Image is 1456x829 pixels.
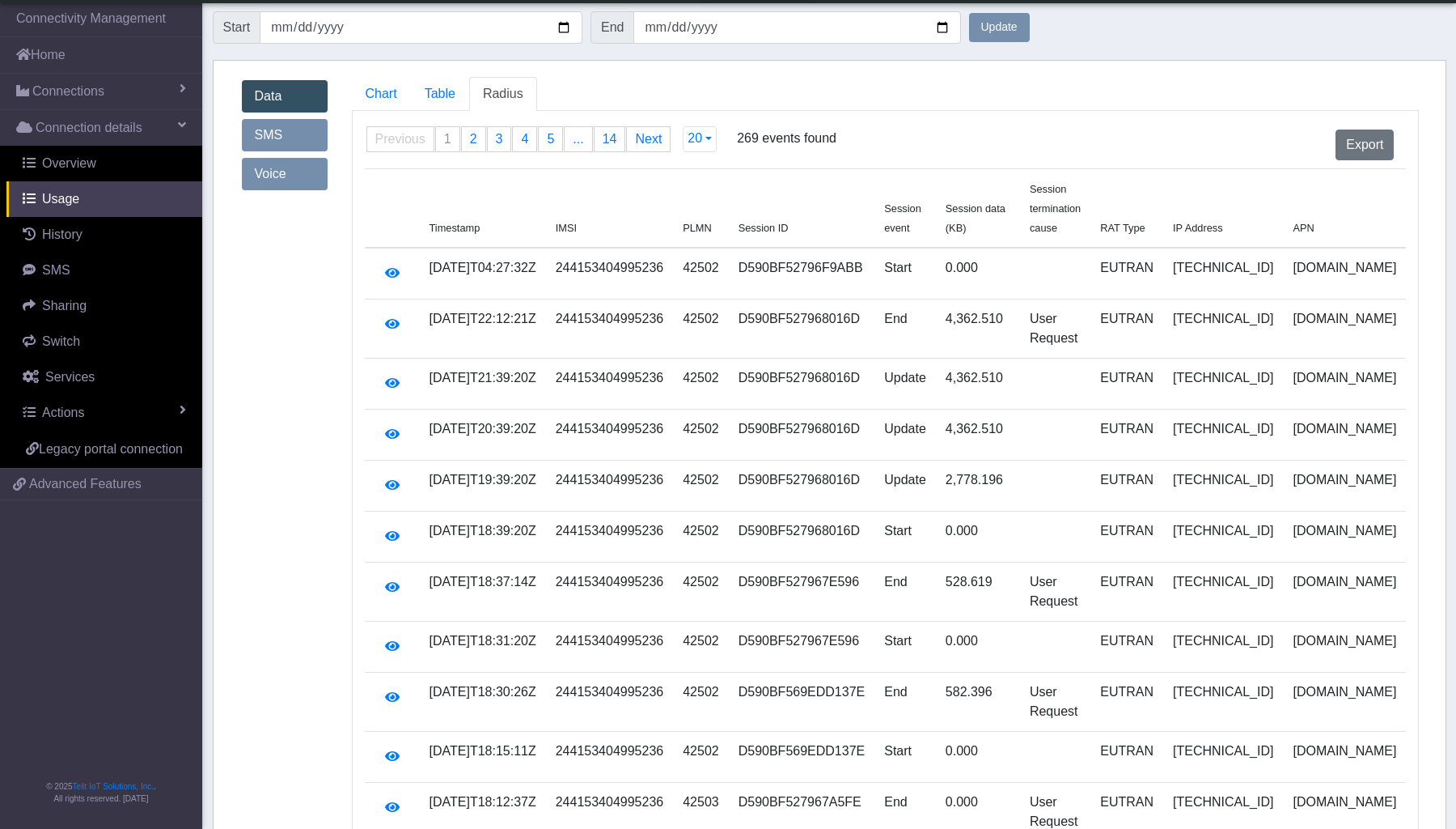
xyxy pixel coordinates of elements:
td: 528.619 [936,563,1020,622]
span: 1 [444,132,451,146]
td: User Request [1020,563,1090,622]
td: 4,362.510 [936,300,1020,359]
td: EUTRAN [1090,359,1163,410]
td: End [874,563,936,622]
span: 14 [603,132,617,146]
span: Connection details [36,118,142,138]
td: 244153404995236 [546,622,673,673]
td: 42502 [673,563,729,622]
td: [DOMAIN_NAME] [1283,461,1406,512]
span: Switch [42,334,80,348]
td: [TECHNICAL_ID] [1163,359,1283,410]
span: Connections [32,82,104,101]
td: User Request [1020,673,1090,732]
td: D590BF527968016D [729,300,875,359]
button: Export [1335,130,1394,160]
td: D590BF527967E596 [729,563,875,622]
td: 244153404995236 [546,461,673,512]
span: 2 [470,132,477,146]
span: IMSI [556,222,577,234]
td: [TECHNICAL_ID] [1163,563,1283,622]
td: 244153404995236 [546,300,673,359]
td: 4,362.510 [936,410,1020,461]
td: [DOMAIN_NAME] [1283,512,1406,563]
td: D590BF569EDD137E [729,732,875,783]
span: 3 [496,132,503,146]
td: Update [874,461,936,512]
td: 42502 [673,622,729,673]
span: PLMN [683,222,712,234]
td: [DOMAIN_NAME] [1283,732,1406,783]
td: EUTRAN [1090,673,1163,732]
td: [DATE]T18:15:11Z [420,732,546,783]
td: [TECHNICAL_ID] [1163,248,1283,300]
td: 244153404995236 [546,732,673,783]
td: EUTRAN [1090,622,1163,673]
td: EUTRAN [1090,461,1163,512]
td: [DOMAIN_NAME] [1283,359,1406,410]
button: Update [969,13,1030,42]
a: Actions [6,395,202,431]
span: Actions [42,406,84,419]
td: 0.000 [936,732,1020,783]
td: EUTRAN [1090,732,1163,783]
td: 0.000 [936,248,1020,300]
td: Update [874,359,936,410]
td: EUTRAN [1090,248,1163,300]
span: SMS [42,263,70,277]
span: Chart [366,87,397,100]
ul: Pagination [366,126,672,152]
span: Radius [483,87,523,100]
a: Data [242,80,328,113]
span: 5 [547,132,554,146]
td: [DOMAIN_NAME] [1283,410,1406,461]
a: Usage [6,181,202,217]
td: D590BF527968016D [729,512,875,563]
span: APN [1293,222,1314,234]
td: 244153404995236 [546,512,673,563]
td: 42502 [673,359,729,410]
td: [TECHNICAL_ID] [1163,622,1283,673]
td: 0.000 [936,512,1020,563]
span: Session event [884,202,921,234]
span: Start [213,11,261,44]
td: [DATE]T20:39:20Z [420,410,546,461]
td: [DATE]T18:39:20Z [420,512,546,563]
span: RAT Type [1100,222,1145,234]
a: Next page [627,127,670,151]
span: Session ID [739,222,789,234]
span: Sharing [42,299,87,312]
a: Overview [6,146,202,181]
a: Sharing [6,288,202,324]
td: [DOMAIN_NAME] [1283,622,1406,673]
td: Start [874,512,936,563]
td: [DOMAIN_NAME] [1283,300,1406,359]
td: EUTRAN [1090,563,1163,622]
a: Voice [242,158,328,190]
td: [DATE]T18:31:20Z [420,622,546,673]
a: Switch [6,324,202,359]
a: SMS [242,119,328,151]
td: [TECHNICAL_ID] [1163,673,1283,732]
td: [TECHNICAL_ID] [1163,410,1283,461]
ul: Tabs [352,77,1420,111]
td: 42502 [673,512,729,563]
td: User Request [1020,300,1090,359]
td: [TECHNICAL_ID] [1163,512,1283,563]
td: Start [874,732,936,783]
td: Update [874,410,936,461]
td: 4,362.510 [936,359,1020,410]
td: 244153404995236 [546,248,673,300]
span: Session data (KB) [946,202,1005,234]
td: [DOMAIN_NAME] [1283,248,1406,300]
td: [DOMAIN_NAME] [1283,563,1406,622]
td: [TECHNICAL_ID] [1163,732,1283,783]
td: 42502 [673,248,729,300]
td: [DATE]T22:12:21Z [420,300,546,359]
td: D590BF527968016D [729,410,875,461]
td: 42502 [673,300,729,359]
td: [DATE]T04:27:32Z [420,248,546,300]
span: ... [573,132,583,146]
td: [DOMAIN_NAME] [1283,673,1406,732]
span: History [42,227,83,241]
